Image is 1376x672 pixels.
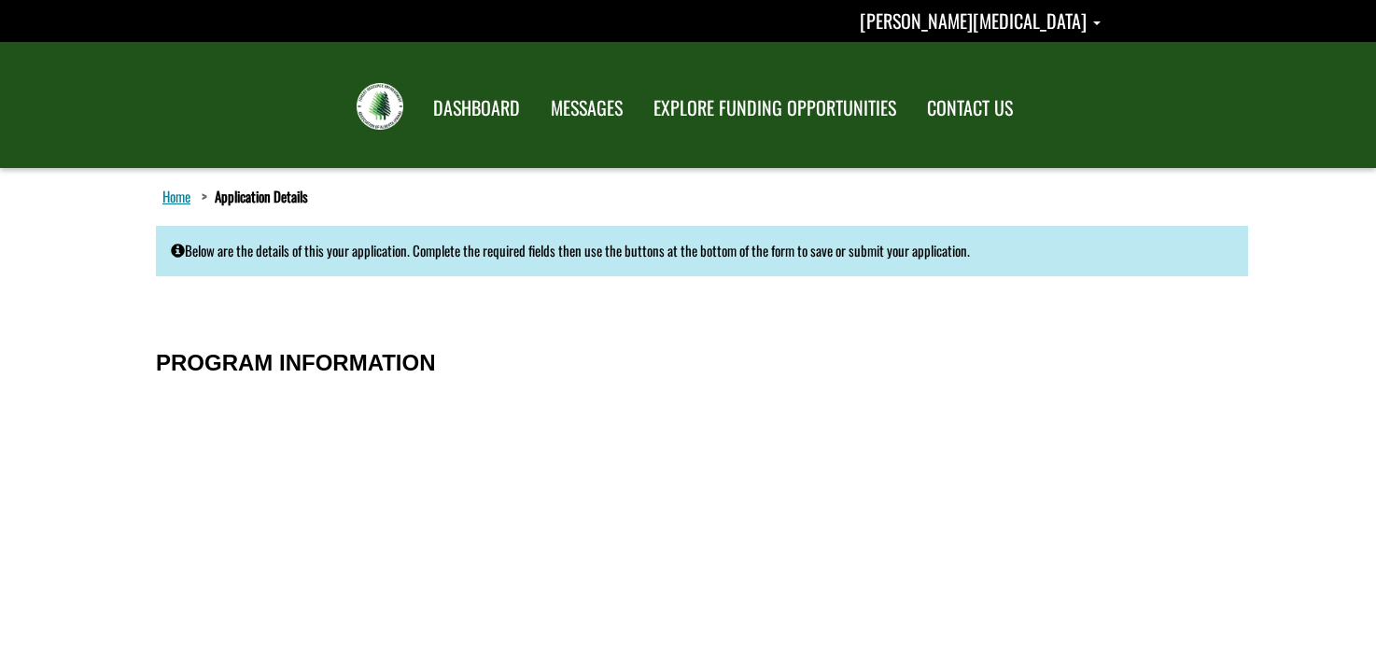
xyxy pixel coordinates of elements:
[913,85,1027,132] a: CONTACT US
[537,85,637,132] a: MESSAGES
[357,83,403,130] img: FRIAA Submissions Portal
[419,85,534,132] a: DASHBOARD
[197,187,308,206] li: Application Details
[156,351,1220,375] h3: PROGRAM INFORMATION
[639,85,910,132] a: EXPLORE FUNDING OPPORTUNITIES
[416,79,1027,132] nav: Main Navigation
[156,226,1248,275] div: Below are the details of this your application. Complete the required fields then use the buttons...
[860,7,1087,35] span: [PERSON_NAME][MEDICAL_DATA]
[159,184,194,208] a: Home
[860,7,1101,35] a: Kamil Lasek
